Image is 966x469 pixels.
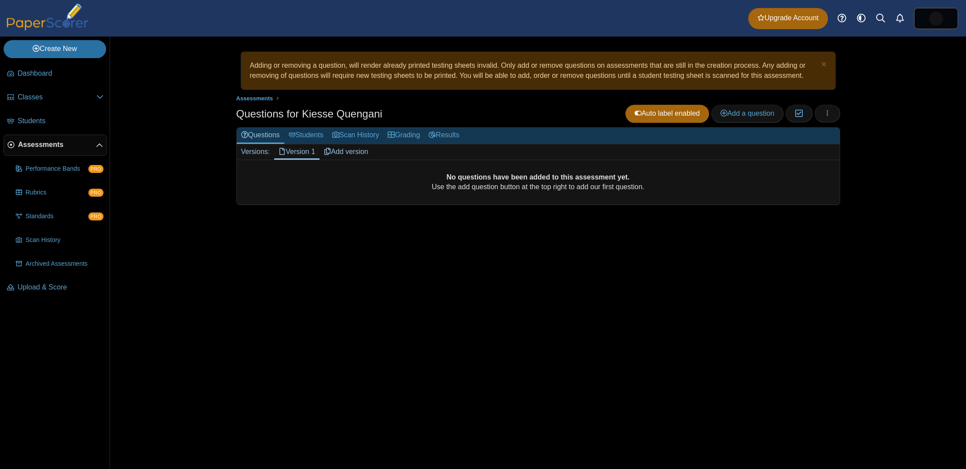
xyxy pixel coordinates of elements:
[26,165,88,173] span: Performance Bands
[757,13,819,23] span: Upgrade Account
[4,40,106,58] a: Create New
[4,24,92,32] a: PaperScorer
[88,165,103,173] span: PRO
[26,260,103,268] span: Archived Assessments
[18,282,103,292] span: Upload & Score
[4,4,92,30] img: PaperScorer
[328,128,384,144] a: Scan History
[237,128,284,144] a: Questions
[274,144,320,159] a: Version 1
[88,189,103,197] span: PRO
[246,56,831,85] div: Adding or removing a question, will render already printed testing sheets invalid. Only add or re...
[4,277,107,298] a: Upload & Score
[890,9,910,28] a: Alerts
[4,111,107,132] a: Students
[237,160,840,205] div: Use the add question button at the top right to add our first question.
[18,140,96,150] span: Assessments
[12,158,107,180] a: Performance Bands PRO
[88,213,103,220] span: PRO
[26,188,88,197] span: Rubrics
[4,135,107,156] a: Assessments
[929,11,943,26] span: Kiesse Quengani
[12,182,107,203] a: Rubrics PRO
[720,110,775,117] span: Add a question
[914,8,958,29] a: ps.9O8YvkMm0TdBAm6M
[12,206,107,227] a: Standards PRO
[320,144,373,159] a: Add version
[635,110,700,117] span: Auto label enabled
[748,8,828,29] a: Upgrade Account
[819,61,826,70] a: Dismiss notice
[236,106,382,121] h1: Questions for Kiesse Quengani
[237,144,275,159] div: Versions:
[4,87,107,108] a: Classes
[383,128,424,144] a: Grading
[234,93,275,104] a: Assessments
[12,230,107,251] a: Scan History
[625,105,709,122] a: Auto label enabled
[446,173,629,181] b: No questions have been added to this assessment yet.
[4,63,107,84] a: Dashboard
[12,253,107,275] a: Archived Assessments
[26,236,103,245] span: Scan History
[18,116,103,126] span: Students
[18,92,96,102] span: Classes
[284,128,328,144] a: Students
[424,128,463,144] a: Results
[236,95,273,102] span: Assessments
[929,11,943,26] img: ps.9O8YvkMm0TdBAm6M
[711,105,784,122] a: Add a question
[26,212,88,221] span: Standards
[18,69,103,78] span: Dashboard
